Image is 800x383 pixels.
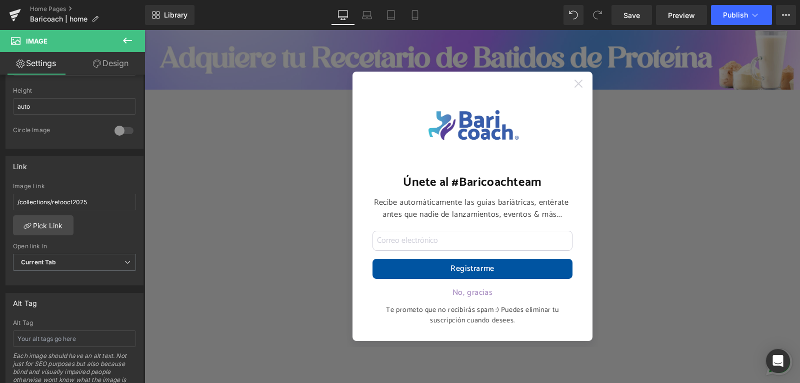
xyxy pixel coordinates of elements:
[306,229,350,249] div: Registrarme
[13,293,37,307] div: Alt Tag
[723,11,748,19] span: Publish
[26,37,47,45] span: Image
[13,183,136,190] div: Image Link
[587,5,607,25] button: Redo
[656,5,707,25] a: Preview
[668,10,695,21] span: Preview
[228,275,428,296] p: Te prometo que no recibirás spam :) Puedes eliminar tu suscripción cuando desees.
[30,15,87,23] span: Baricoach | home
[355,5,379,25] a: Laptop
[164,11,187,20] span: Library
[403,5,427,25] a: Mobile
[13,98,136,115] input: auto
[228,257,428,269] div: No, gracias
[13,330,136,347] input: Your alt tags go here
[766,349,790,373] div: Open Intercom Messenger
[13,215,73,235] a: Pick Link
[13,194,136,210] input: https://your-shop.myshopify.com
[74,52,147,75] a: Design
[13,157,27,171] div: Link
[21,258,56,266] b: Current Tab
[623,10,640,21] span: Save
[711,5,772,25] button: Publish
[274,62,382,134] img: logo
[563,5,583,25] button: Undo
[13,319,136,326] div: Alt Tag
[13,243,136,250] div: Open link In
[379,5,403,25] a: Tablet
[145,5,194,25] a: New Library
[776,5,796,25] button: More
[331,5,355,25] a: Desktop
[228,229,428,249] div: Registrarme
[228,201,428,221] input: Correo electrónico
[13,126,104,137] div: Circle Image
[228,167,428,191] div: Recibe automáticamente las guías bariátricas, entérate antes que nadie de lanzamientos, eventos &...
[13,87,136,94] div: Height
[228,144,428,162] header: Únete al #Baricoachteam
[30,5,145,13] a: Home Pages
